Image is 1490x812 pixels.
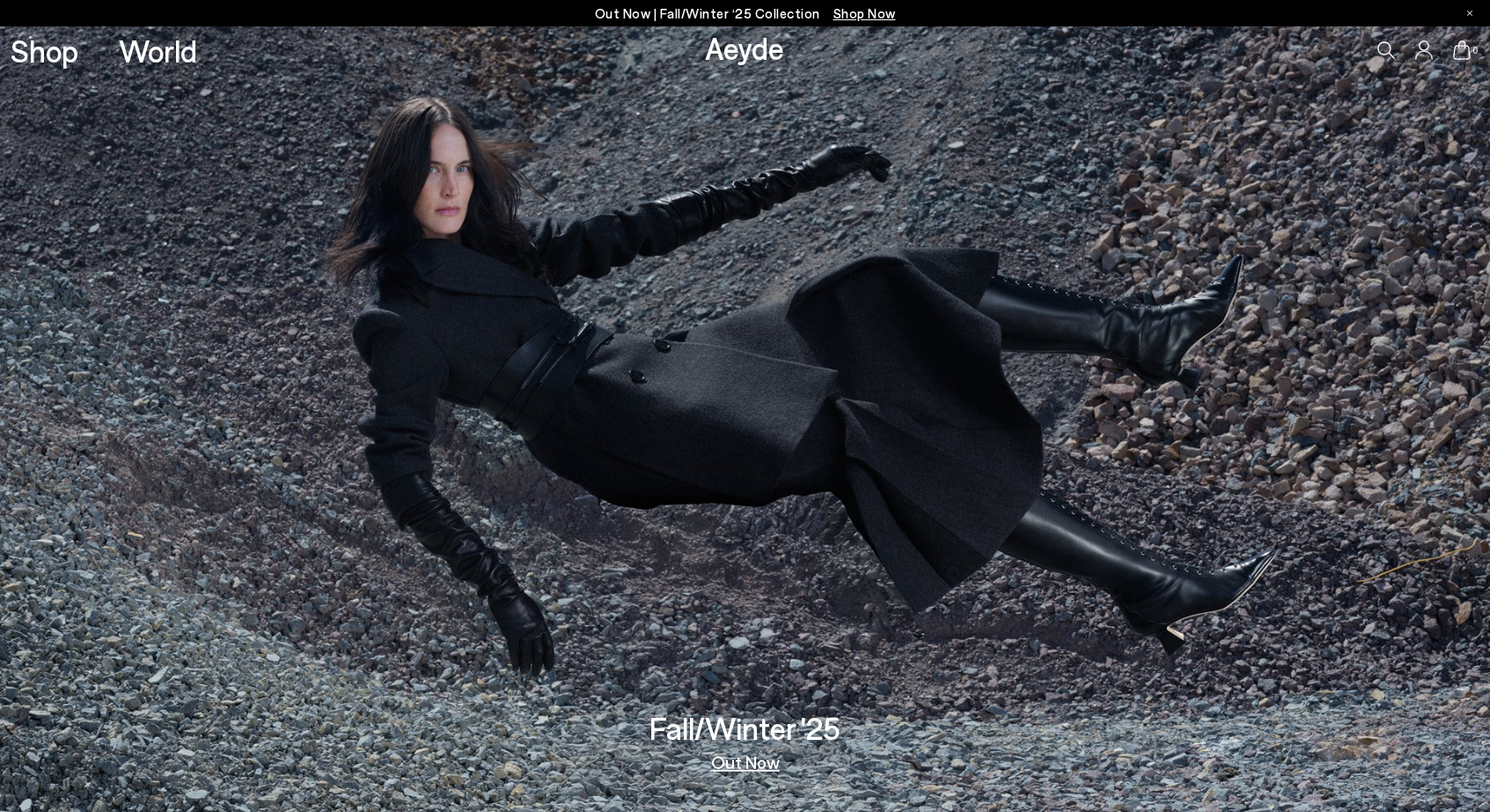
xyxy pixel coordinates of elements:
[595,3,896,25] p: Out Now | Fall/Winter ‘25 Collection
[650,713,840,743] h3: Fall/Winter '25
[705,29,784,66] a: Aeyde
[119,35,197,66] a: World
[1453,40,1471,60] a: 0
[11,35,78,66] a: Shop
[1471,46,1479,55] span: 0
[711,753,780,771] a: Out Now
[833,5,896,21] span: Navigate to /collections/new-in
